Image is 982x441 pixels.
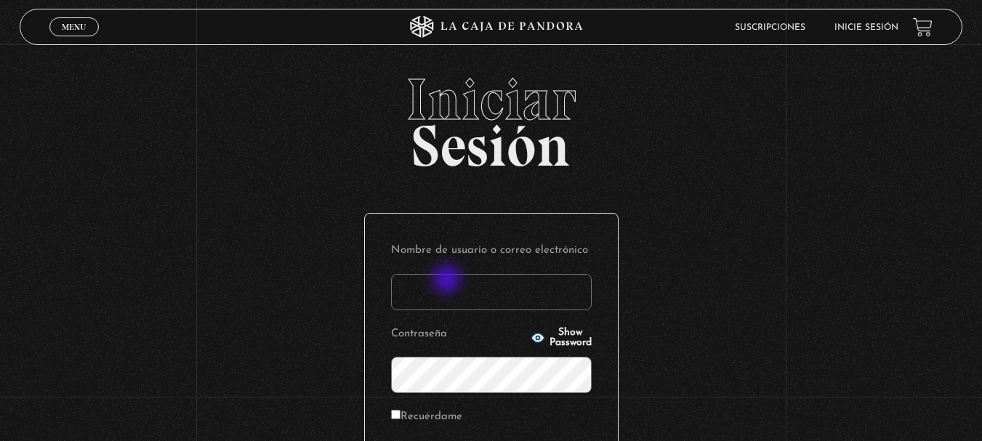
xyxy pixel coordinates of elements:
span: Iniciar [20,70,962,129]
span: Cerrar [57,35,91,45]
label: Nombre de usuario o correo electrónico [391,240,592,262]
span: Menu [62,23,86,31]
button: Show Password [531,328,592,348]
span: Show Password [550,328,592,348]
input: Recuérdame [391,410,401,419]
a: Suscripciones [735,23,805,32]
label: Recuérdame [391,406,462,429]
label: Contraseña [391,323,526,346]
h2: Sesión [20,70,962,163]
a: Inicie sesión [834,23,898,32]
a: View your shopping cart [913,17,933,37]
